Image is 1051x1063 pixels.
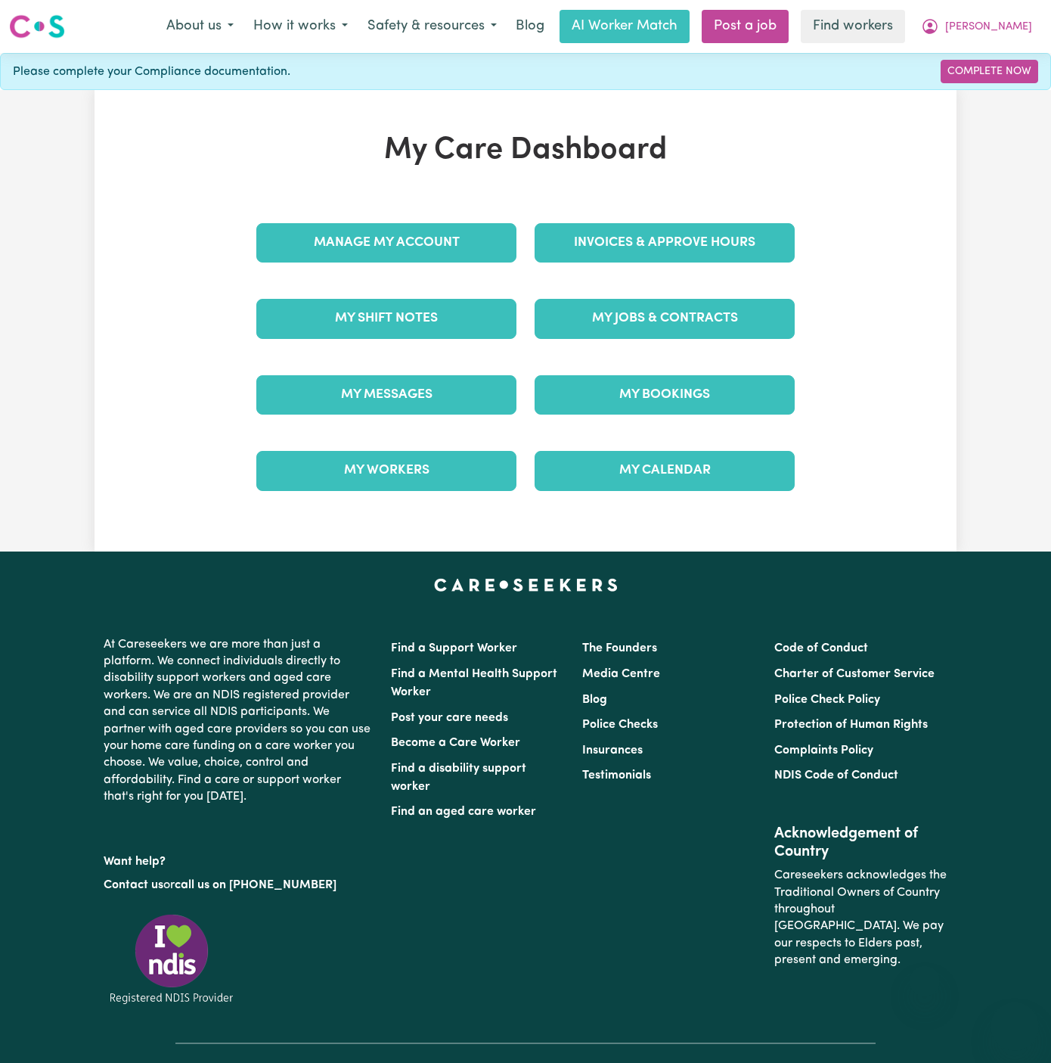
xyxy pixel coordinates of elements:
[104,879,163,891] a: Contact us
[256,451,516,490] a: My Workers
[104,912,240,1006] img: Registered NDIS provider
[774,694,880,706] a: Police Check Policy
[104,847,373,870] p: Want help?
[774,861,947,974] p: Careseekers acknowledges the Traditional Owners of Country throughout [GEOGRAPHIC_DATA]. We pay o...
[104,871,373,900] p: or
[243,11,358,42] button: How it works
[104,630,373,812] p: At Careseekers we are more than just a platform. We connect individuals directly to disability su...
[535,375,795,415] a: My Bookings
[391,712,508,724] a: Post your care needs
[582,668,660,680] a: Media Centre
[391,642,517,654] a: Find a Support Worker
[910,966,940,996] iframe: Close message
[434,579,618,591] a: Careseekers home page
[582,694,607,706] a: Blog
[774,719,928,731] a: Protection of Human Rights
[945,19,1032,36] span: [PERSON_NAME]
[774,744,873,757] a: Complaints Policy
[535,299,795,338] a: My Jobs & Contracts
[582,719,658,731] a: Police Checks
[256,223,516,263] a: Manage My Account
[391,668,557,698] a: Find a Mental Health Support Worker
[256,299,516,338] a: My Shift Notes
[535,451,795,490] a: My Calendar
[991,1002,1039,1051] iframe: Button to launch messaging window
[13,63,290,81] span: Please complete your Compliance documentation.
[702,10,789,43] a: Post a job
[175,879,336,891] a: call us on [PHONE_NUMBER]
[774,825,947,861] h2: Acknowledgement of Country
[535,223,795,263] a: Invoices & Approve Hours
[9,13,65,40] img: Careseekers logo
[941,60,1038,83] a: Complete Now
[9,9,65,44] a: Careseekers logo
[801,10,905,43] a: Find workers
[391,806,536,818] a: Find an aged care worker
[774,642,868,654] a: Code of Conduct
[157,11,243,42] button: About us
[774,769,898,782] a: NDIS Code of Conduct
[582,769,651,782] a: Testimonials
[582,744,643,757] a: Insurances
[774,668,935,680] a: Charter of Customer Service
[391,763,526,793] a: Find a disability support worker
[358,11,507,42] button: Safety & resources
[391,737,520,749] a: Become a Care Worker
[256,375,516,415] a: My Messages
[560,10,690,43] a: AI Worker Match
[247,132,804,169] h1: My Care Dashboard
[507,10,553,43] a: Blog
[582,642,657,654] a: The Founders
[911,11,1042,42] button: My Account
